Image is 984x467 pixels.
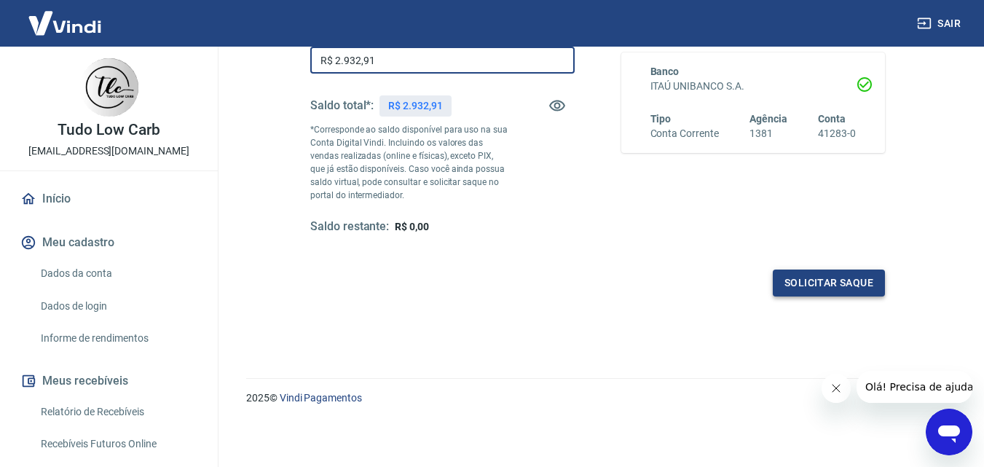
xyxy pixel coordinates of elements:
[650,126,719,141] h6: Conta Corrente
[650,113,672,125] span: Tipo
[650,79,857,94] h6: ITAÚ UNIBANCO S.A.
[35,323,200,353] a: Informe de rendimentos
[35,429,200,459] a: Recebíveis Futuros Online
[58,122,160,138] p: Tudo Low Carb
[17,183,200,215] a: Início
[395,221,429,232] span: R$ 0,00
[773,270,885,297] button: Solicitar saque
[749,113,787,125] span: Agência
[246,391,949,406] p: 2025 ©
[80,58,138,117] img: 092b66a1-269f-484b-a6ef-d60da104ea9d.jpeg
[857,371,972,403] iframe: Mensagem da empresa
[310,219,389,235] h5: Saldo restante:
[280,392,362,404] a: Vindi Pagamentos
[35,291,200,321] a: Dados de login
[17,365,200,397] button: Meus recebíveis
[926,409,972,455] iframe: Botão para abrir a janela de mensagens
[388,98,442,114] p: R$ 2.932,91
[818,113,846,125] span: Conta
[914,10,967,37] button: Sair
[35,259,200,289] a: Dados da conta
[310,98,374,113] h5: Saldo total*:
[749,126,787,141] h6: 1381
[822,374,851,403] iframe: Fechar mensagem
[310,123,508,202] p: *Corresponde ao saldo disponível para uso na sua Conta Digital Vindi. Incluindo os valores das ve...
[9,10,122,22] span: Olá! Precisa de ajuda?
[818,126,856,141] h6: 41283-0
[17,227,200,259] button: Meu cadastro
[17,1,112,45] img: Vindi
[650,66,680,77] span: Banco
[35,397,200,427] a: Relatório de Recebíveis
[28,144,189,159] p: [EMAIL_ADDRESS][DOMAIN_NAME]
